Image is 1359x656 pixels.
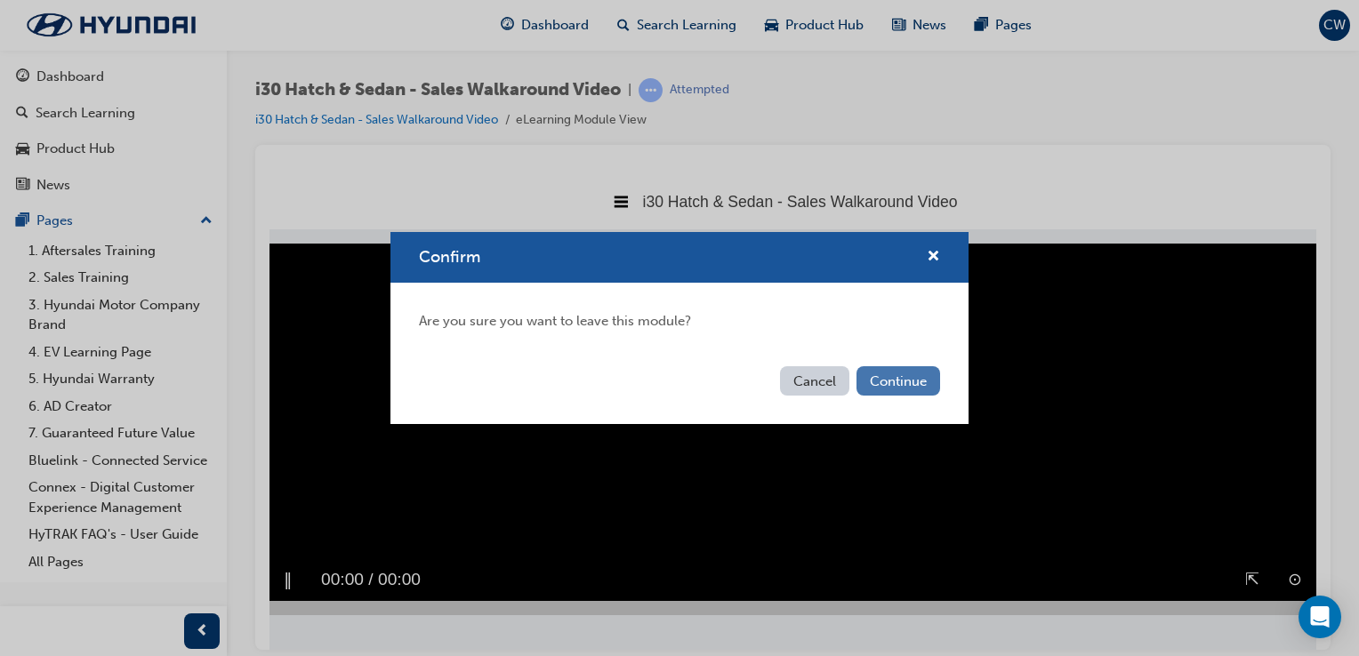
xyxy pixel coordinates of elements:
[1018,393,1033,420] button: ⊙
[14,393,23,420] button: ‖
[37,386,165,428] span: 00:00 / 00:00
[390,283,969,360] div: Are you sure you want to leave this module?
[780,366,849,396] button: Cancel
[976,393,990,420] button: ⇱
[856,366,940,396] button: Continue
[927,250,940,266] span: cross-icon
[927,246,940,268] button: cross-icon
[390,232,969,424] div: Confirm
[1299,596,1341,638] div: Open Intercom Messenger
[419,247,480,267] span: Confirm
[373,20,688,37] span: i30 Hatch & Sedan - Sales Walkaround Video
